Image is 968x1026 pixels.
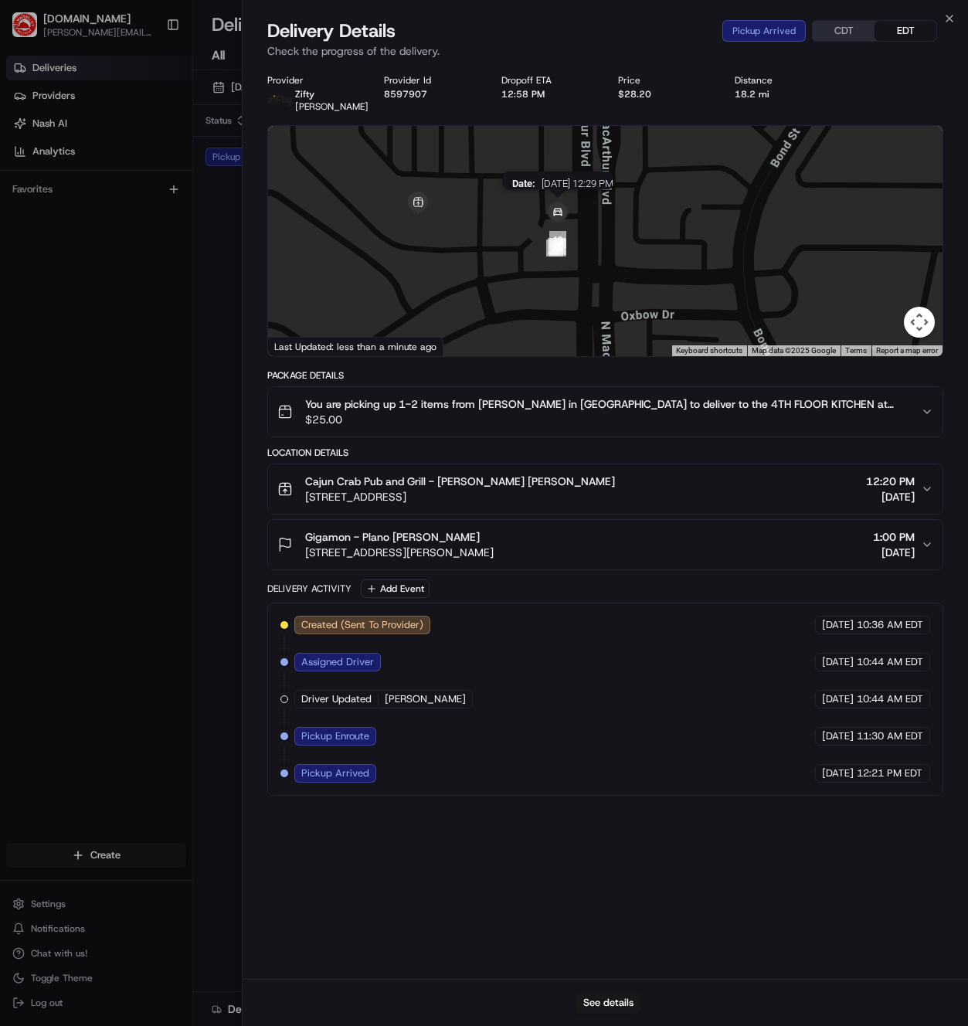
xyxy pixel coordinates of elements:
[31,240,43,253] img: 1736555255976-a54dd68f-1ca7-489b-9aae-adbdc363a1c4
[305,412,909,427] span: $25.00
[541,178,613,189] span: [DATE] 12:29 PM
[295,88,314,100] span: Zifty
[268,337,443,356] div: Last Updated: less than a minute ago
[15,201,104,213] div: Past conversations
[272,336,323,356] img: Google
[866,474,915,489] span: 12:20 PM
[128,281,134,294] span: •
[301,692,372,706] span: Driver Updated
[305,489,615,505] span: [STREET_ADDRESS]
[124,339,254,367] a: 💻API Documentation
[268,387,943,437] button: You are picking up 1-2 items from [PERSON_NAME] in [GEOGRAPHIC_DATA] to deliver to the 4TH FLOOR ...
[15,15,46,46] img: Nash
[305,474,615,489] span: Cajun Crab Pub and Grill - [PERSON_NAME] [PERSON_NAME]
[9,339,124,367] a: 📗Knowledge Base
[70,163,212,175] div: We're available if you need us!
[272,336,323,356] a: Open this area in Google Maps (opens a new window)
[267,74,359,87] div: Provider
[873,529,915,545] span: 1:00 PM
[875,21,936,41] button: EDT
[822,655,854,669] span: [DATE]
[735,74,827,87] div: Distance
[384,74,476,87] div: Provider Id
[576,992,640,1014] button: See details
[501,88,593,100] div: 12:58 PM
[15,225,40,250] img: Regen Pajulas
[845,346,867,355] a: Terms (opens in new tab)
[301,729,369,743] span: Pickup Enroute
[822,692,854,706] span: [DATE]
[295,100,369,113] span: [PERSON_NAME]
[15,267,40,291] img: Richard Lyman
[822,729,854,743] span: [DATE]
[267,447,943,459] div: Location Details
[873,545,915,560] span: [DATE]
[239,198,281,216] button: See all
[735,88,827,100] div: 18.2 mi
[267,369,943,382] div: Package Details
[822,766,854,780] span: [DATE]
[618,74,710,87] div: Price
[904,307,935,338] button: Map camera controls
[124,240,156,252] span: [DATE]
[384,88,427,100] button: 8597907
[109,382,187,395] a: Powered byPylon
[267,43,943,59] p: Check the progress of the delivery.
[267,19,396,43] span: Delivery Details
[876,346,938,355] a: Report a map error
[267,88,292,113] img: zifty-logo-trans-sq.png
[267,583,352,595] div: Delivery Activity
[70,148,253,163] div: Start new chat
[268,520,943,569] button: Gigamon - Plano [PERSON_NAME][STREET_ADDRESS][PERSON_NAME]1:00 PM[DATE]
[137,281,168,294] span: [DATE]
[263,152,281,171] button: Start new chat
[305,545,494,560] span: [STREET_ADDRESS][PERSON_NAME]
[40,100,255,116] input: Clear
[154,383,187,395] span: Pylon
[268,464,943,514] button: Cajun Crab Pub and Grill - [PERSON_NAME] [PERSON_NAME][STREET_ADDRESS]12:20 PM[DATE]
[305,529,480,545] span: Gigamon - Plano [PERSON_NAME]
[857,729,923,743] span: 11:30 AM EDT
[301,655,374,669] span: Assigned Driver
[305,396,909,412] span: You are picking up 1-2 items from [PERSON_NAME] in [GEOGRAPHIC_DATA] to deliver to the 4TH FLOOR ...
[618,88,710,100] div: $28.20
[813,21,875,41] button: CDT
[866,489,915,505] span: [DATE]
[301,766,369,780] span: Pickup Arrived
[361,579,430,598] button: Add Event
[857,655,923,669] span: 10:44 AM EDT
[146,345,248,361] span: API Documentation
[546,240,563,256] div: 15
[131,347,143,359] div: 💻
[301,618,423,632] span: Created (Sent To Provider)
[31,345,118,361] span: Knowledge Base
[548,238,565,255] div: 17
[48,281,125,294] span: [PERSON_NAME]
[857,692,923,706] span: 10:44 AM EDT
[822,618,854,632] span: [DATE]
[32,148,60,175] img: 4281594248423_2fcf9dad9f2a874258b8_72.png
[549,231,566,248] div: 19
[511,178,535,189] span: Date :
[676,345,742,356] button: Keyboard shortcuts
[48,240,113,252] span: Regen Pajulas
[116,240,121,252] span: •
[15,62,281,87] p: Welcome 👋
[857,766,922,780] span: 12:21 PM EDT
[15,148,43,175] img: 1736555255976-a54dd68f-1ca7-489b-9aae-adbdc363a1c4
[752,346,836,355] span: Map data ©2025 Google
[501,74,593,87] div: Dropoff ETA
[857,618,923,632] span: 10:36 AM EDT
[385,692,466,706] span: [PERSON_NAME]
[15,347,28,359] div: 📗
